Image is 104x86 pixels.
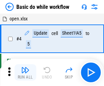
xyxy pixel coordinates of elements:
img: Main button [85,67,96,78]
div: 5 [26,40,31,48]
div: Sheet1!A5 [61,29,83,37]
img: Back [5,3,14,11]
div: Run All [18,75,33,79]
span: # 4 [16,36,21,41]
div: Basic do while workflow [16,4,69,10]
div: Update [32,29,49,37]
button: Run All [14,64,36,81]
img: Settings menu [90,3,99,11]
img: Support [81,4,87,10]
div: Skip [65,75,73,79]
span: open.xlsx [10,16,28,21]
button: Skip [58,64,80,81]
img: Run All [21,66,29,74]
div: to [86,31,89,36]
img: Skip [65,66,73,74]
div: cell [51,31,58,36]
